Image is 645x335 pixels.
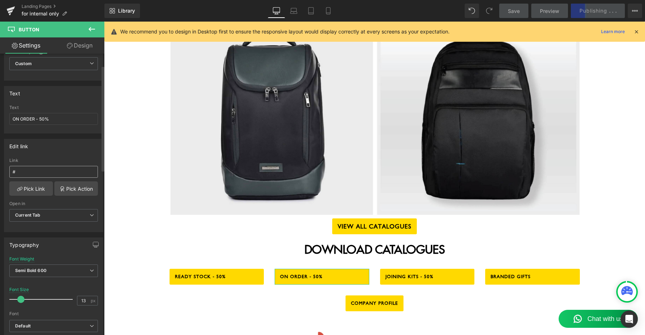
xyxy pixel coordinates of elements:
div: Font [9,311,98,316]
h1: DOWNLOAD CATALOGUES [60,218,481,236]
a: Preview [531,4,568,18]
a: READY STOCK - 50% [66,247,160,263]
span: COMPANY PROFILE [247,274,294,290]
span: Button [19,27,39,32]
span: for internal only [22,11,59,17]
button: Undo [465,4,479,18]
b: Custom [15,61,32,67]
span: Chat with us [487,13,523,20]
button: More [628,4,642,18]
div: Edit link [9,139,28,149]
b: Current Tab [15,212,41,218]
span: ON ORDER - 50% [176,247,218,263]
a: Learn more [598,27,628,36]
div: Text [9,86,20,96]
div: Text [9,105,98,110]
a: JOINING KITS - 50% [276,247,371,263]
i: Default [15,323,31,329]
div: Font Weight [9,257,34,262]
a: VIEW ALL CATALOGUES [228,197,313,213]
div: Font Size [9,287,29,292]
span: READY STOCK - 50% [71,247,122,263]
a: BRANDED GIFTS [381,247,476,263]
a: Laptop [285,4,302,18]
a: Pick Action [54,181,98,196]
span: Save [508,7,520,15]
input: https://your-shop.myshopify.com [9,166,98,178]
div: Open Intercom Messenger [621,311,638,328]
a: ON ORDER - 50% [171,247,265,263]
span: JOINING KITS - 50% [281,247,329,263]
a: Design [54,37,106,54]
div: Open in [9,201,98,206]
a: Desktop [268,4,285,18]
a: Landing Pages [22,4,104,9]
a: Pick Link [9,181,53,196]
a: Mobile [320,4,337,18]
button: Chat with us [458,7,537,25]
a: COMPANY PROFILE [242,274,299,290]
img: whatsapp-icon.svg [473,12,482,21]
span: BRANDED GIFTS [387,247,427,263]
span: Library [118,8,135,14]
b: Semi Bold 600 [15,268,46,273]
div: Typography [9,238,39,248]
span: Preview [540,7,559,15]
button: Redo [482,4,496,18]
a: New Library [104,4,140,18]
p: We recommend you to design in Desktop first to ensure the responsive layout would display correct... [120,28,450,36]
span: px [91,298,97,303]
div: Link [9,158,98,163]
span: VIEW ALL CATALOGUES [234,197,307,213]
a: Tablet [302,4,320,18]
